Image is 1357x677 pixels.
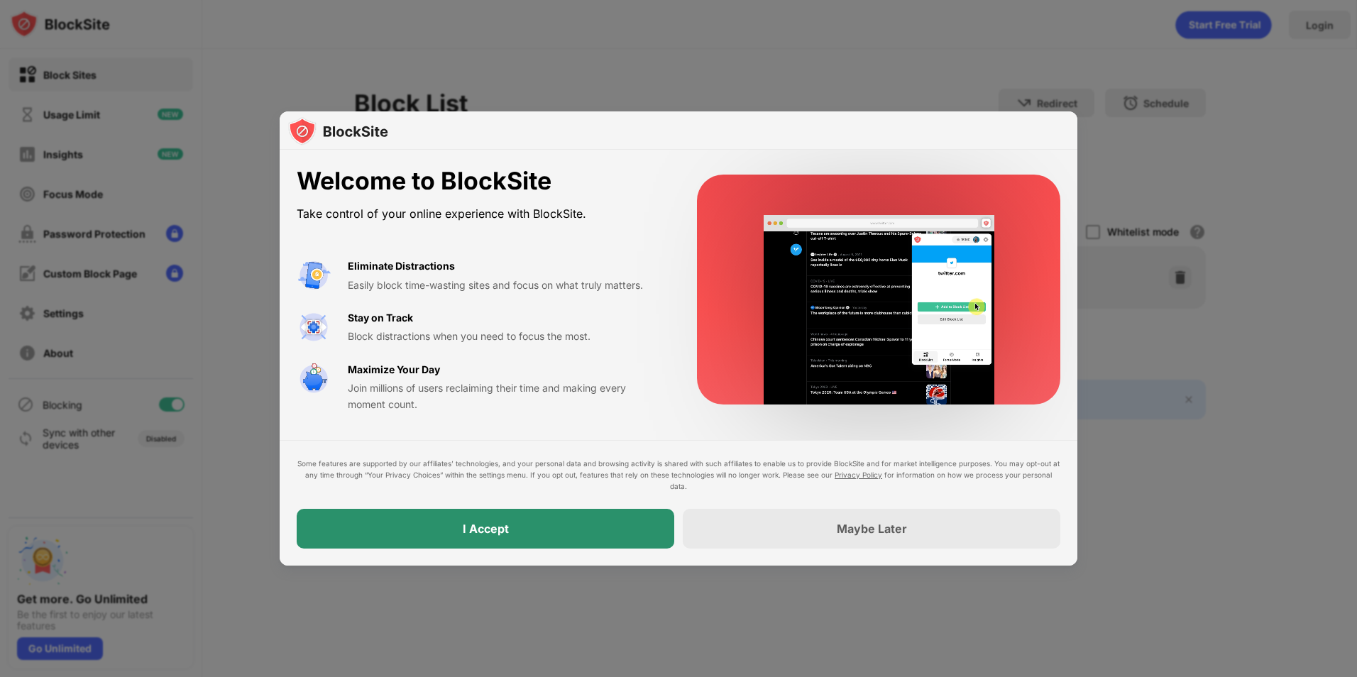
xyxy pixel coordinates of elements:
[1065,14,1343,145] iframe: Sign in with Google Dialog
[348,362,440,378] div: Maximize Your Day
[837,522,907,536] div: Maybe Later
[348,310,413,326] div: Stay on Track
[297,362,331,396] img: value-safe-time.svg
[297,458,1060,492] div: Some features are supported by our affiliates’ technologies, and your personal data and browsing ...
[348,258,455,274] div: Eliminate Distractions
[297,204,663,224] div: Take control of your online experience with BlockSite.
[835,470,882,479] a: Privacy Policy
[297,310,331,344] img: value-focus.svg
[463,522,509,536] div: I Accept
[297,258,331,292] img: value-avoid-distractions.svg
[348,380,663,412] div: Join millions of users reclaiming their time and making every moment count.
[348,329,663,344] div: Block distractions when you need to focus the most.
[297,167,663,196] div: Welcome to BlockSite
[288,117,388,145] img: logo-blocksite.svg
[348,277,663,293] div: Easily block time-wasting sites and focus on what truly matters.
